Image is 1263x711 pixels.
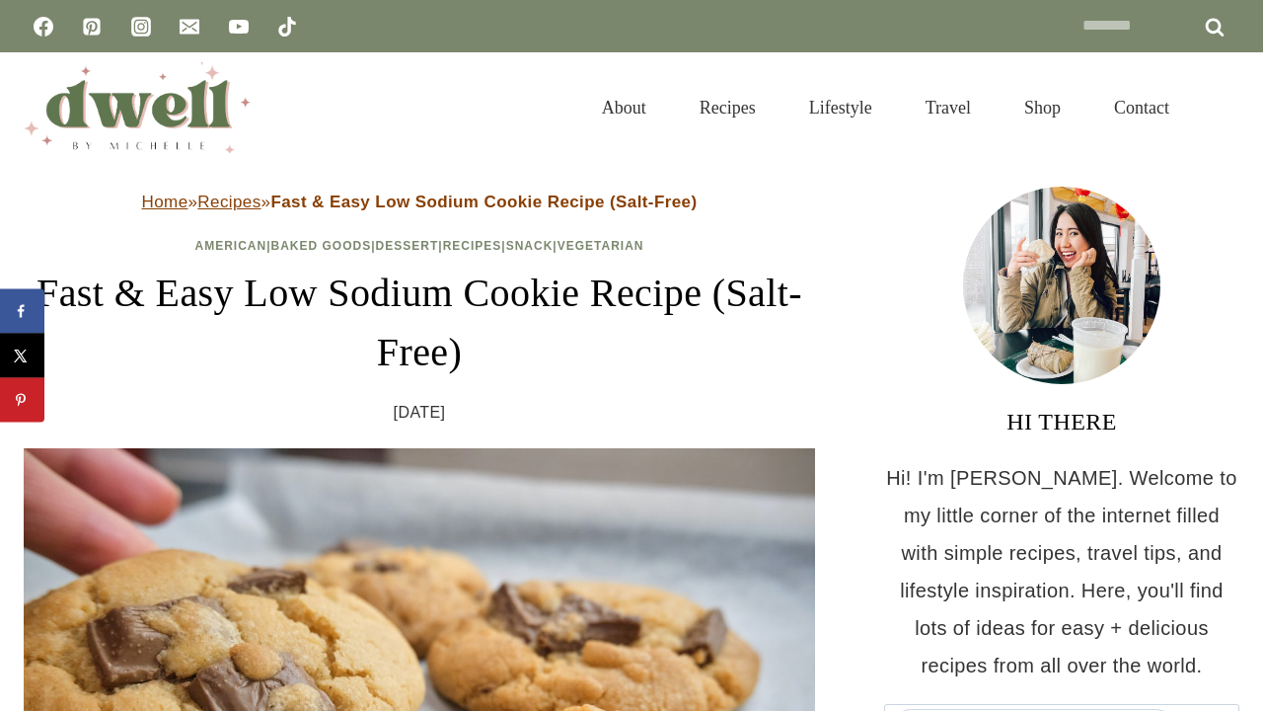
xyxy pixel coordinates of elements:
[195,239,267,253] a: American
[195,239,644,253] span: | | | | |
[376,239,439,253] a: Dessert
[394,398,446,428] time: [DATE]
[267,7,307,46] a: TikTok
[24,62,251,153] img: DWELL by michelle
[1206,91,1239,124] button: View Search Form
[673,73,782,142] a: Recipes
[72,7,111,46] a: Pinterest
[575,73,673,142] a: About
[998,73,1087,142] a: Shop
[142,193,698,211] span: » »
[557,239,644,253] a: Vegetarian
[884,404,1239,439] h3: HI THERE
[24,264,815,382] h1: Fast & Easy Low Sodium Cookie Recipe (Salt-Free)
[24,7,63,46] a: Facebook
[170,7,209,46] a: Email
[219,7,259,46] a: YouTube
[270,193,697,211] strong: Fast & Easy Low Sodium Cookie Recipe (Salt-Free)
[443,239,502,253] a: Recipes
[884,459,1239,684] p: Hi! I'm [PERSON_NAME]. Welcome to my little corner of the internet filled with simple recipes, tr...
[575,73,1196,142] nav: Primary Navigation
[271,239,372,253] a: Baked Goods
[121,7,161,46] a: Instagram
[782,73,899,142] a: Lifestyle
[142,193,188,211] a: Home
[1087,73,1196,142] a: Contact
[197,193,260,211] a: Recipes
[506,239,554,253] a: Snack
[899,73,998,142] a: Travel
